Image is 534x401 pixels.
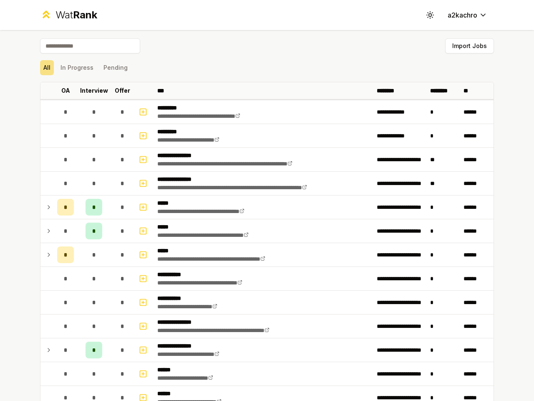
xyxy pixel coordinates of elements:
p: Interview [80,86,108,95]
p: OA [61,86,70,95]
a: WatRank [40,8,97,22]
button: a2kachro [441,8,494,23]
button: Pending [100,60,131,75]
span: a2kachro [448,10,477,20]
button: Import Jobs [445,38,494,53]
p: Offer [115,86,130,95]
div: Wat [55,8,97,22]
button: In Progress [57,60,97,75]
button: All [40,60,54,75]
span: Rank [73,9,97,21]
